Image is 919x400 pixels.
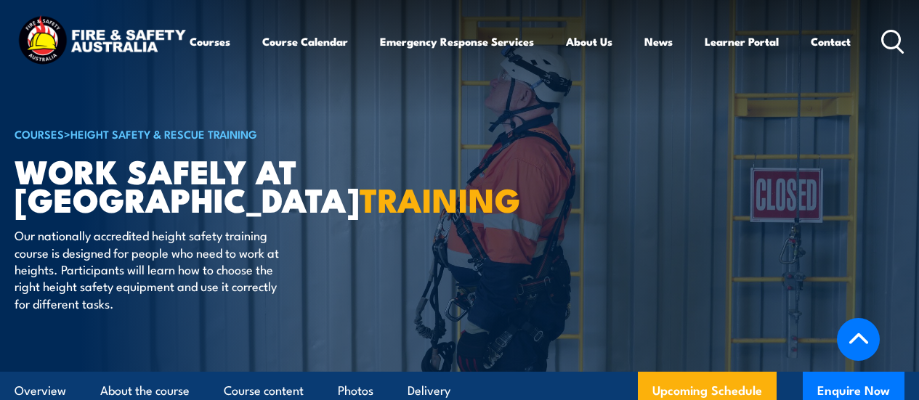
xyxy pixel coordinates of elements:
[15,125,373,142] h6: >
[262,24,348,59] a: Course Calendar
[15,126,64,142] a: COURSES
[566,24,612,59] a: About Us
[15,226,280,311] p: Our nationally accredited height safety training course is designed for people who need to work a...
[705,24,779,59] a: Learner Portal
[811,24,851,59] a: Contact
[380,24,534,59] a: Emergency Response Services
[15,156,373,213] h1: Work Safely at [GEOGRAPHIC_DATA]
[70,126,257,142] a: Height Safety & Rescue Training
[644,24,673,59] a: News
[360,174,521,224] strong: TRAINING
[190,24,230,59] a: Courses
